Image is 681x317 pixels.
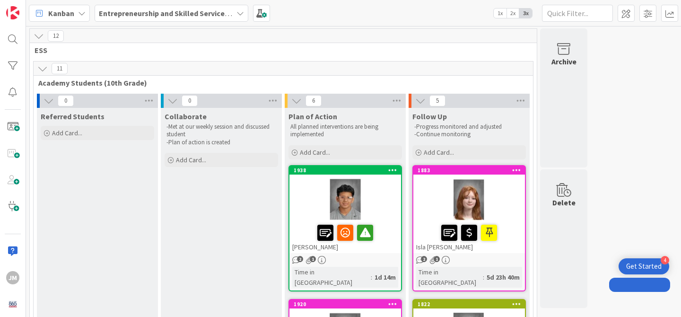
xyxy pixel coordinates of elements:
[48,8,74,19] span: Kanban
[176,156,206,164] span: Add Card...
[414,131,524,138] p: -Continue monitoring
[661,256,669,264] div: 4
[38,78,521,88] span: Academy Students (10th Grade)
[310,256,316,262] span: 1
[35,45,525,55] span: ESS
[166,139,276,146] p: -Plan of action is created
[414,123,524,131] p: -Progress monitored and adjusted
[484,272,522,282] div: 5d 23h 40m
[429,95,445,106] span: 5
[552,197,576,208] div: Delete
[421,256,427,262] span: 2
[619,258,669,274] div: Open Get Started checklist, remaining modules: 4
[52,63,68,74] span: 11
[52,129,82,137] span: Add Card...
[166,123,276,139] p: -Met at our weekly session and discussed student
[483,272,484,282] span: :
[41,112,105,121] span: Referred Students
[494,9,506,18] span: 1x
[6,271,19,284] div: JM
[413,166,525,253] div: 1883Isla [PERSON_NAME]
[413,221,525,253] div: Isla [PERSON_NAME]
[506,9,519,18] span: 2x
[288,165,402,291] a: 1938[PERSON_NAME]Time in [GEOGRAPHIC_DATA]:1d 14m
[416,267,483,288] div: Time in [GEOGRAPHIC_DATA]
[626,262,662,271] div: Get Started
[412,165,526,291] a: 1883Isla [PERSON_NAME]Time in [GEOGRAPHIC_DATA]:5d 23h 40m
[58,95,74,106] span: 0
[165,112,207,121] span: Collaborate
[412,112,447,121] span: Follow Up
[290,123,400,139] p: All planned interventions are being implemented
[418,167,525,174] div: 1883
[289,166,401,253] div: 1938[PERSON_NAME]
[289,300,401,308] div: 1920
[182,95,198,106] span: 0
[306,95,322,106] span: 6
[48,30,64,42] span: 12
[99,9,330,18] b: Entrepreneurship and Skilled Services Interventions - [DATE]-[DATE]
[288,112,337,121] span: Plan of Action
[413,166,525,175] div: 1883
[418,301,525,308] div: 1822
[6,6,19,19] img: Visit kanbanzone.com
[434,256,440,262] span: 1
[294,167,401,174] div: 1938
[294,301,401,308] div: 1920
[300,148,330,157] span: Add Card...
[371,272,372,282] span: :
[542,5,613,22] input: Quick Filter...
[551,56,576,67] div: Archive
[6,298,19,311] img: avatar
[424,148,454,157] span: Add Card...
[297,256,303,262] span: 2
[289,221,401,253] div: [PERSON_NAME]
[519,9,532,18] span: 3x
[372,272,398,282] div: 1d 14m
[289,166,401,175] div: 1938
[413,300,525,308] div: 1822
[292,267,371,288] div: Time in [GEOGRAPHIC_DATA]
